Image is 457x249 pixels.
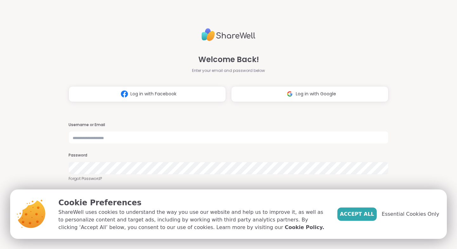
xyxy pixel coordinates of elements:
p: ShareWell uses cookies to understand the way you use our website and help us to improve it, as we... [58,208,327,231]
button: Log in with Facebook [69,86,226,102]
span: Log in with Facebook [130,91,176,97]
span: Welcome Back! [198,54,259,65]
button: Accept All [337,207,377,221]
span: Essential Cookies Only [382,210,439,218]
span: Accept All [340,210,374,218]
span: Log in with Google [296,91,336,97]
a: Cookie Policy. [285,224,324,231]
span: Enter your email and password below [192,68,265,73]
a: Forgot Password? [69,176,388,182]
img: ShareWell Logo [202,26,255,44]
p: Cookie Preferences [58,197,327,208]
img: ShareWell Logomark [118,88,130,100]
img: ShareWell Logomark [284,88,296,100]
button: Log in with Google [231,86,388,102]
h3: Password [69,153,388,158]
h3: Username or Email [69,122,388,128]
